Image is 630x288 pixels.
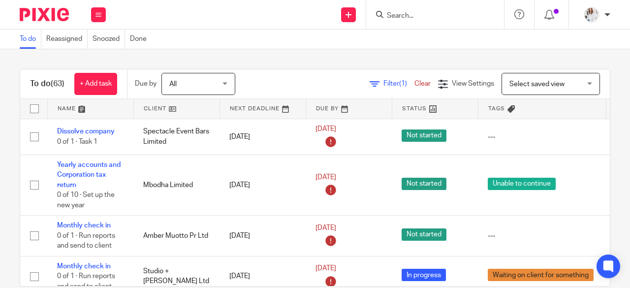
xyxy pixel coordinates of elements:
[51,80,64,88] span: (63)
[402,178,446,190] span: Not started
[133,119,220,155] td: Spectacle Event Bars Limited
[57,222,111,229] a: Monthly check in
[402,228,446,241] span: Not started
[488,269,594,281] span: Waiting on client for something
[399,80,407,87] span: (1)
[509,81,565,88] span: Select saved view
[169,81,177,88] span: All
[315,174,336,181] span: [DATE]
[133,216,220,256] td: Amber Muotto Pr Ltd
[57,138,97,145] span: 0 of 1 · Task 1
[315,126,336,132] span: [DATE]
[135,79,157,89] p: Due by
[383,80,414,87] span: Filter
[488,132,596,142] div: ---
[57,232,115,250] span: 0 of 1 · Run reports and send to client
[386,12,474,21] input: Search
[46,30,88,49] a: Reassigned
[220,119,306,155] td: [DATE]
[130,30,152,49] a: Done
[74,73,117,95] a: + Add task
[584,7,599,23] img: Daisy.JPG
[315,224,336,231] span: [DATE]
[57,161,121,189] a: Yearly accounts and Corporation tax return
[20,8,69,21] img: Pixie
[402,129,446,142] span: Not started
[402,269,446,281] span: In progress
[414,80,431,87] a: Clear
[488,178,556,190] span: Unable to continue
[20,30,41,49] a: To do
[220,155,306,216] td: [DATE]
[133,155,220,216] td: Mbodha Limited
[488,106,505,111] span: Tags
[93,30,125,49] a: Snoozed
[30,79,64,89] h1: To do
[57,263,111,270] a: Monthly check in
[57,192,115,209] span: 0 of 10 · Set up the new year
[57,128,115,135] a: Dissolve company
[452,80,494,87] span: View Settings
[220,216,306,256] td: [DATE]
[315,265,336,272] span: [DATE]
[488,231,596,241] div: ---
